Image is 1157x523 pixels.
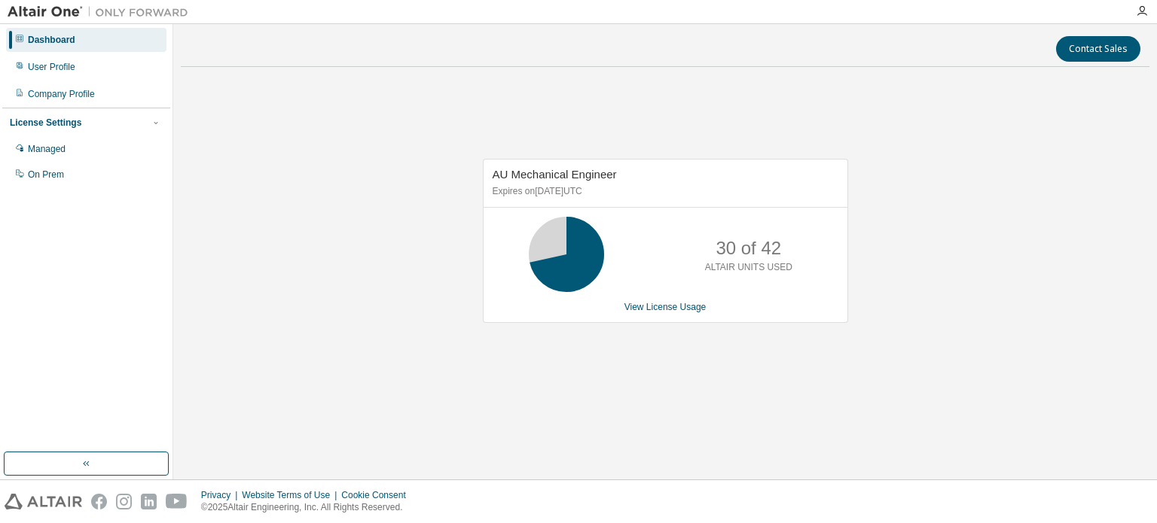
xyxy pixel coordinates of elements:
img: youtube.svg [166,494,188,509]
div: Company Profile [28,88,95,100]
p: ALTAIR UNITS USED [705,261,792,274]
div: License Settings [10,117,81,129]
img: facebook.svg [91,494,107,509]
img: instagram.svg [116,494,132,509]
div: Managed [28,143,66,155]
img: altair_logo.svg [5,494,82,509]
div: Privacy [201,489,242,501]
span: AU Mechanical Engineer [493,168,617,181]
div: On Prem [28,169,64,181]
button: Contact Sales [1056,36,1140,62]
div: Website Terms of Use [242,489,341,501]
p: Expires on [DATE] UTC [493,185,835,198]
p: © 2025 Altair Engineering, Inc. All Rights Reserved. [201,501,415,514]
div: User Profile [28,61,75,73]
p: 30 of 42 [716,236,781,261]
div: Cookie Consent [341,489,414,501]
img: Altair One [8,5,196,20]
img: linkedin.svg [141,494,157,509]
a: View License Usage [624,302,707,312]
div: Dashboard [28,34,75,46]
